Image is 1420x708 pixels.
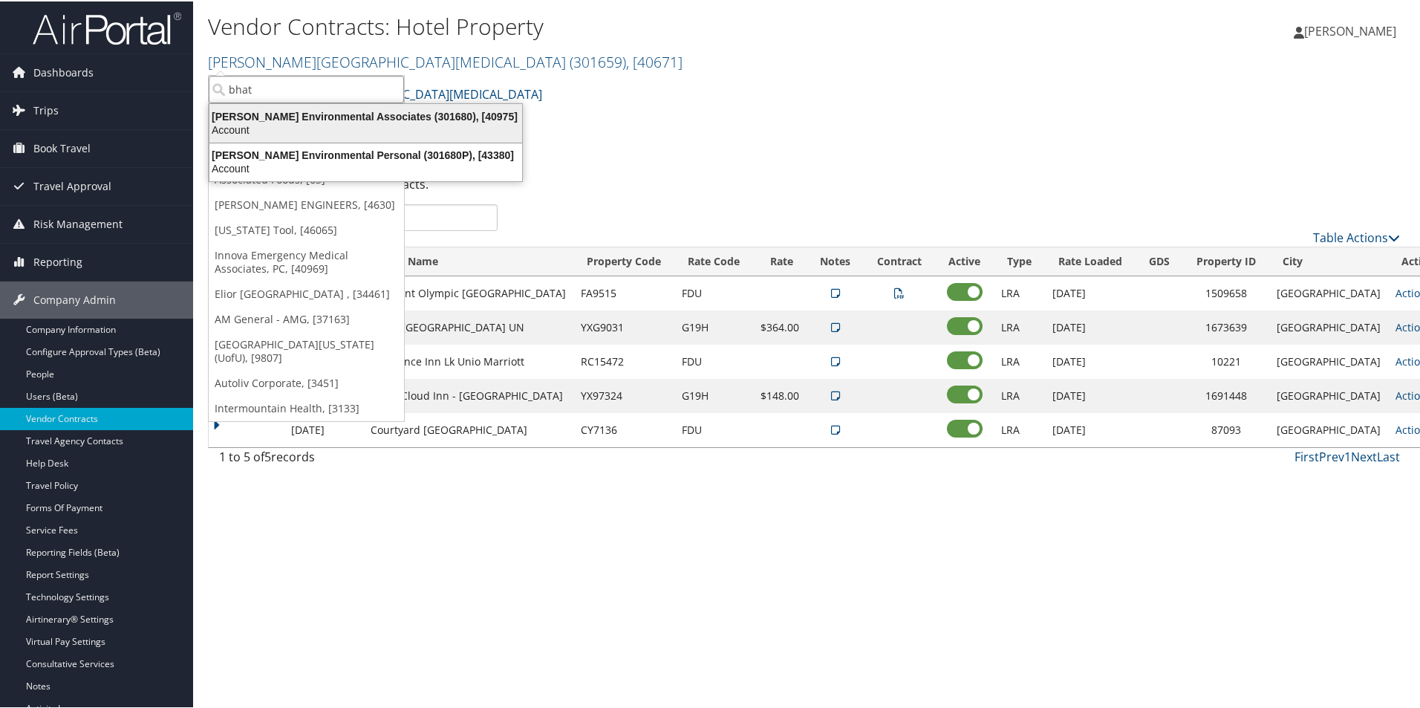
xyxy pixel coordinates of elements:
a: Intermountain Health, [3133] [209,394,404,420]
a: Autoliv Corporate, [3451] [209,369,404,394]
td: $364.00 [753,309,807,343]
td: [DATE] [1045,412,1136,446]
div: [PERSON_NAME] Environmental Associates (301680), [40975] [201,108,531,122]
th: Type: activate to sort column ascending [994,246,1045,275]
td: [DATE] [284,412,363,446]
td: [GEOGRAPHIC_DATA] [1269,309,1388,343]
h1: Vendor Contracts: Hotel Property [208,10,1010,41]
td: [GEOGRAPHIC_DATA] [1269,377,1388,412]
a: [US_STATE] Tool, [46065] [209,216,404,241]
a: AM General - AMG, [37163] [209,305,404,331]
td: YX97324 [573,377,674,412]
td: Residence Inn Lk Unio Marriott [363,343,573,377]
a: Next [1351,447,1377,464]
a: Last [1377,447,1400,464]
span: Company Admin [33,280,116,317]
a: [GEOGRAPHIC_DATA][US_STATE] (UofU), [9807] [209,331,404,369]
td: [DATE] [1045,309,1136,343]
td: YXG9031 [573,309,674,343]
div: 1 to 5 of records [219,446,498,472]
td: 1691448 [1183,377,1269,412]
td: 87093 [1183,412,1269,446]
th: Active: activate to sort column ascending [935,246,994,275]
th: Notes: activate to sort column ascending [807,246,864,275]
td: LEVEL [GEOGRAPHIC_DATA] UN [363,309,573,343]
th: Rate Code: activate to sort column ascending [674,246,753,275]
td: FDU [674,343,753,377]
td: $148.00 [753,377,807,412]
td: G19H [674,377,753,412]
a: 1 [1344,447,1351,464]
td: Silver Cloud Inn - [GEOGRAPHIC_DATA] [363,377,573,412]
td: LRA [994,309,1045,343]
th: City: activate to sort column ascending [1269,246,1388,275]
th: Hotel Name: activate to sort column ascending [363,246,573,275]
td: [DATE] [1045,275,1136,309]
a: [PERSON_NAME] ENGINEERS, [4630] [209,191,404,216]
th: Property ID: activate to sort column ascending [1183,246,1269,275]
td: Courtyard [GEOGRAPHIC_DATA] [363,412,573,446]
td: [GEOGRAPHIC_DATA] [1269,412,1388,446]
td: [GEOGRAPHIC_DATA] [1269,343,1388,377]
td: LRA [994,343,1045,377]
td: 10221 [1183,343,1269,377]
img: airportal-logo.png [33,10,181,45]
span: Book Travel [33,129,91,166]
div: Account [201,122,531,135]
a: Elior [GEOGRAPHIC_DATA] , [34461] [209,280,404,305]
span: [PERSON_NAME] [1304,22,1396,38]
a: Innova Emergency Medical Associates, PC, [40969] [209,241,404,280]
span: Reporting [33,242,82,279]
td: RC15472 [573,343,674,377]
input: Search Accounts [209,74,404,102]
td: [DATE] [1045,377,1136,412]
td: LRA [994,275,1045,309]
span: , [ 40671 ] [626,51,683,71]
td: 1673639 [1183,309,1269,343]
a: Table Actions [1313,228,1400,244]
span: Dashboards [33,53,94,90]
td: FA9515 [573,275,674,309]
td: [GEOGRAPHIC_DATA] [1269,275,1388,309]
td: FDU [674,412,753,446]
th: Rate: activate to sort column ascending [753,246,807,275]
th: Rate Loaded: activate to sort column ascending [1045,246,1136,275]
a: [PERSON_NAME] [1294,7,1411,52]
span: Risk Management [33,204,123,241]
th: GDS: activate to sort column ascending [1136,246,1183,275]
div: [PERSON_NAME] Environmental Personal (301680P), [43380] [201,147,531,160]
td: LRA [994,377,1045,412]
span: Travel Approval [33,166,111,204]
td: 1509658 [1183,275,1269,309]
td: LRA [994,412,1045,446]
a: [PERSON_NAME][GEOGRAPHIC_DATA][MEDICAL_DATA] [208,51,683,71]
div: Account [201,160,531,174]
a: First [1294,447,1319,464]
td: G19H [674,309,753,343]
span: Trips [33,91,59,128]
td: [DATE] [1045,343,1136,377]
div: There are contracts. [208,163,1411,203]
th: Property Code: activate to sort column ascending [573,246,674,275]
a: Prev [1319,447,1344,464]
td: CY7136 [573,412,674,446]
th: Contract: activate to sort column ascending [864,246,935,275]
span: 5 [264,447,271,464]
td: FDU [674,275,753,309]
td: Fairmont Olympic [GEOGRAPHIC_DATA] [363,275,573,309]
span: ( 301659 ) [570,51,626,71]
